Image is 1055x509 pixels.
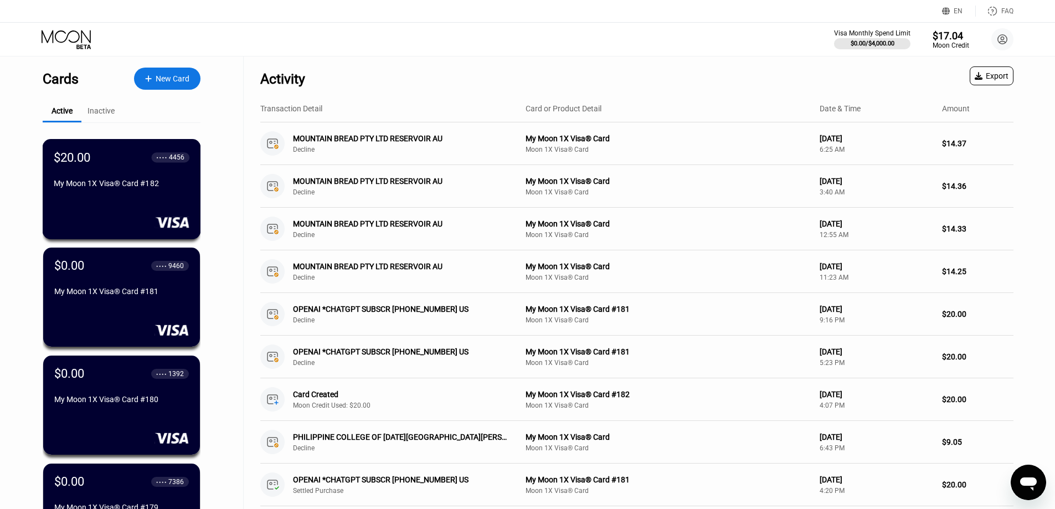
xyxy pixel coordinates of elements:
div: Moon 1X Visa® Card [526,444,811,452]
div: Visa Monthly Spend Limit [834,29,910,37]
div: Moon Credit Used: $20.00 [293,402,524,409]
div: $0.00 [54,259,84,273]
div: Decline [293,359,524,367]
div: [DATE] [820,433,934,441]
div: Active [52,106,73,115]
div: Activity [260,71,305,87]
div: Visa Monthly Spend Limit$0.00/$4,000.00 [834,29,910,49]
div: $14.37 [942,139,1013,148]
div: My Moon 1X Visa® Card #182 [54,179,189,188]
div: Card or Product Detail [526,104,601,113]
div: Inactive [88,106,115,115]
div: MOUNTAIN BREAD PTY LTD RESERVOIR AU [293,219,508,228]
div: Decline [293,188,524,196]
div: 5:23 PM [820,359,934,367]
div: $0.00 / $4,000.00 [851,40,894,47]
div: Date & Time [820,104,861,113]
div: Cards [43,71,79,87]
div: OPENAI *CHATGPT SUBSCR [PHONE_NUMBER] USDeclineMy Moon 1X Visa® Card #181Moon 1X Visa® Card[DATE]... [260,293,1013,336]
div: 4456 [169,153,184,161]
div: Moon 1X Visa® Card [526,188,811,196]
div: My Moon 1X Visa® Card #181 [526,475,811,484]
div: Decline [293,146,524,153]
div: ● ● ● ● [156,264,167,268]
div: ● ● ● ● [156,480,167,484]
iframe: 启动消息传送窗口的按钮 [1011,465,1046,500]
div: 4:07 PM [820,402,934,409]
div: [DATE] [820,177,934,186]
div: [DATE] [820,219,934,228]
div: MOUNTAIN BREAD PTY LTD RESERVOIR AU [293,262,508,271]
div: 11:23 AM [820,274,934,281]
div: My Moon 1X Visa® Card #180 [54,395,189,404]
div: 12:55 AM [820,231,934,239]
div: My Moon 1X Visa® Card #181 [54,287,189,296]
div: 9460 [168,262,184,270]
div: Decline [293,316,524,324]
div: EN [942,6,976,17]
div: 6:43 PM [820,444,934,452]
div: OPENAI *CHATGPT SUBSCR [PHONE_NUMBER] USSettled PurchaseMy Moon 1X Visa® Card #181Moon 1X Visa® C... [260,464,1013,506]
div: Card CreatedMoon Credit Used: $20.00My Moon 1X Visa® Card #182Moon 1X Visa® Card[DATE]4:07 PM$20.00 [260,378,1013,421]
div: [DATE] [820,262,934,271]
div: MOUNTAIN BREAD PTY LTD RESERVOIR AUDeclineMy Moon 1X Visa® CardMoon 1X Visa® Card[DATE]11:23 AM$1... [260,250,1013,293]
div: 3:40 AM [820,188,934,196]
div: OPENAI *CHATGPT SUBSCR [PHONE_NUMBER] US [293,305,508,313]
div: My Moon 1X Visa® Card #181 [526,305,811,313]
div: Moon 1X Visa® Card [526,274,811,281]
div: MOUNTAIN BREAD PTY LTD RESERVOIR AUDeclineMy Moon 1X Visa® CardMoon 1X Visa® Card[DATE]3:40 AM$14.36 [260,165,1013,208]
div: 9:16 PM [820,316,934,324]
div: $20.00 [942,395,1013,404]
div: ● ● ● ● [157,156,167,159]
div: MOUNTAIN BREAD PTY LTD RESERVOIR AUDeclineMy Moon 1X Visa® CardMoon 1X Visa® Card[DATE]6:25 AM$14.37 [260,122,1013,165]
div: $14.36 [942,182,1013,191]
div: ● ● ● ● [156,372,167,376]
div: $20.00 [942,480,1013,489]
div: New Card [156,74,189,84]
div: MOUNTAIN BREAD PTY LTD RESERVOIR AU [293,177,508,186]
div: My Moon 1X Visa® Card [526,262,811,271]
div: 7386 [168,478,184,486]
div: $20.00 [942,310,1013,318]
div: FAQ [976,6,1013,17]
div: PHILIPPINE COLLEGE OF [DATE][GEOGRAPHIC_DATA][PERSON_NAME] [293,433,508,441]
div: Amount [942,104,970,113]
div: My Moon 1X Visa® Card [526,134,811,143]
div: Moon 1X Visa® Card [526,316,811,324]
div: 4:20 PM [820,487,934,495]
div: Decline [293,444,524,452]
div: PHILIPPINE COLLEGE OF [DATE][GEOGRAPHIC_DATA][PERSON_NAME]DeclineMy Moon 1X Visa® CardMoon 1X Vis... [260,421,1013,464]
div: EN [954,7,963,15]
div: My Moon 1X Visa® Card [526,177,811,186]
div: Export [975,71,1008,80]
div: $9.05 [942,438,1013,446]
div: MOUNTAIN BREAD PTY LTD RESERVOIR AUDeclineMy Moon 1X Visa® CardMoon 1X Visa® Card[DATE]12:55 AM$1... [260,208,1013,250]
div: OPENAI *CHATGPT SUBSCR [PHONE_NUMBER] USDeclineMy Moon 1X Visa® Card #181Moon 1X Visa® Card[DATE]... [260,336,1013,378]
div: FAQ [1001,7,1013,15]
div: New Card [134,68,200,90]
div: $14.25 [942,267,1013,276]
div: $0.00 [54,367,84,381]
div: Decline [293,274,524,281]
div: [DATE] [820,347,934,356]
div: $0.00● ● ● ●1392My Moon 1X Visa® Card #180 [43,356,200,455]
div: [DATE] [820,305,934,313]
div: 1392 [168,370,184,378]
div: Moon 1X Visa® Card [526,146,811,153]
div: [DATE] [820,390,934,399]
div: Settled Purchase [293,487,524,495]
div: $14.33 [942,224,1013,233]
div: My Moon 1X Visa® Card #182 [526,390,811,399]
div: MOUNTAIN BREAD PTY LTD RESERVOIR AU [293,134,508,143]
div: Decline [293,231,524,239]
div: $20.00 [54,150,91,164]
div: My Moon 1X Visa® Card [526,433,811,441]
div: $17.04Moon Credit [933,30,969,49]
div: $0.00● ● ● ●9460My Moon 1X Visa® Card #181 [43,248,200,347]
div: $20.00● ● ● ●4456My Moon 1X Visa® Card #182 [43,140,200,239]
div: 6:25 AM [820,146,934,153]
div: My Moon 1X Visa® Card [526,219,811,228]
div: Card Created [293,390,508,399]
